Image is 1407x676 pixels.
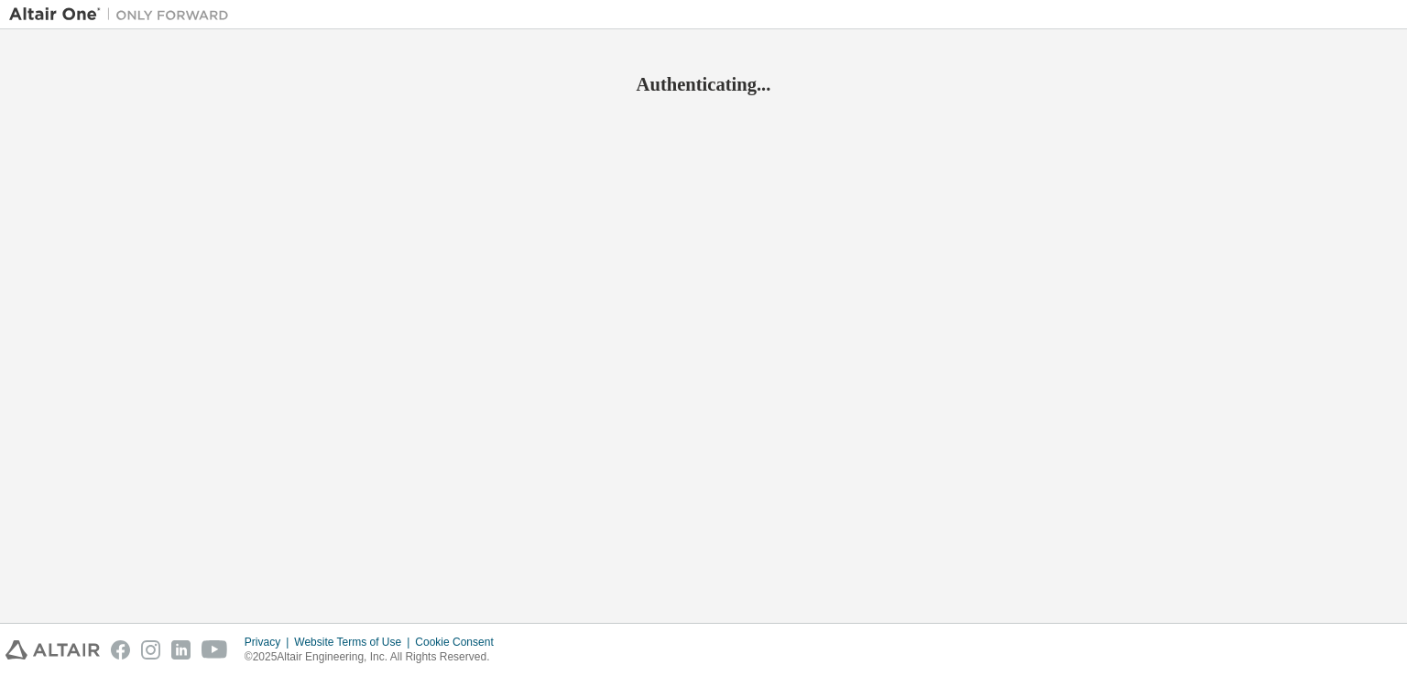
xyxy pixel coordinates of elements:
[294,635,415,649] div: Website Terms of Use
[9,5,238,24] img: Altair One
[171,640,191,660] img: linkedin.svg
[111,640,130,660] img: facebook.svg
[9,72,1398,96] h2: Authenticating...
[202,640,228,660] img: youtube.svg
[245,649,505,665] p: © 2025 Altair Engineering, Inc. All Rights Reserved.
[141,640,160,660] img: instagram.svg
[415,635,504,649] div: Cookie Consent
[5,640,100,660] img: altair_logo.svg
[245,635,294,649] div: Privacy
